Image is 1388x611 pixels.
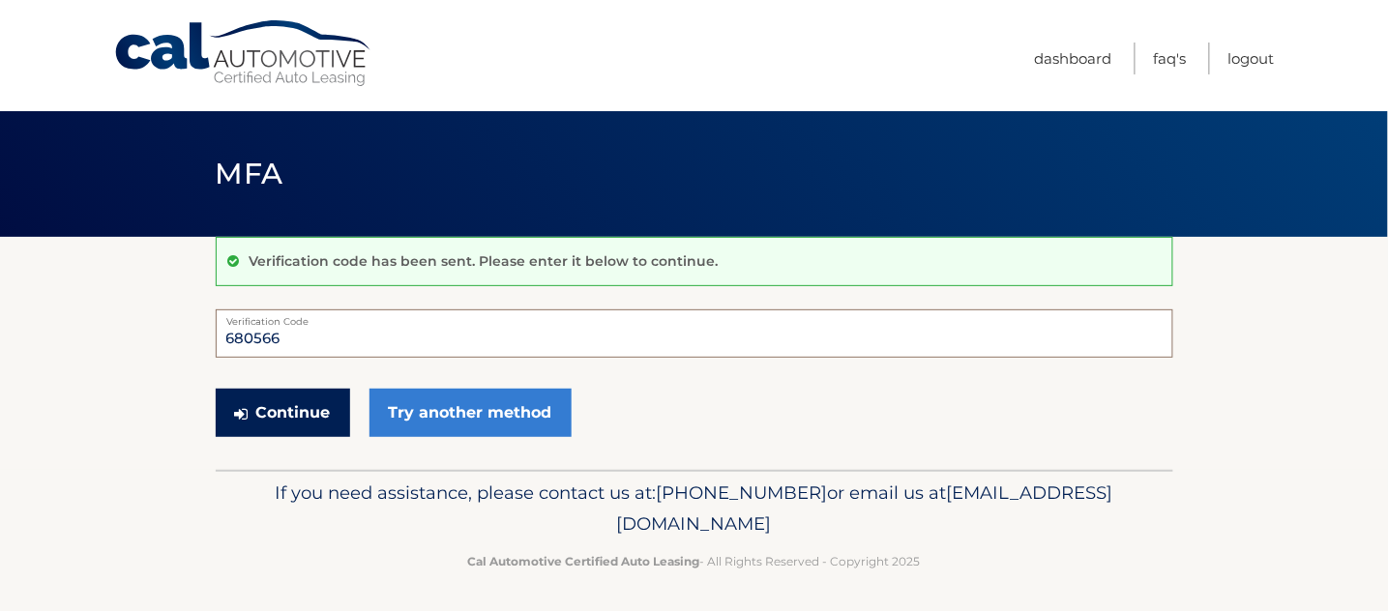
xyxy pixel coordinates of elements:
[113,19,374,88] a: Cal Automotive
[216,156,283,191] span: MFA
[216,389,350,437] button: Continue
[216,309,1173,325] label: Verification Code
[216,309,1173,358] input: Verification Code
[468,554,700,568] strong: Cal Automotive Certified Auto Leasing
[228,478,1161,539] p: If you need assistance, please contact us at: or email us at
[228,551,1161,571] p: - All Rights Reserved - Copyright 2025
[250,252,719,270] p: Verification code has been sent. Please enter it below to continue.
[369,389,572,437] a: Try another method
[1154,43,1187,74] a: FAQ's
[1035,43,1112,74] a: Dashboard
[657,481,828,504] span: [PHONE_NUMBER]
[1228,43,1275,74] a: Logout
[617,481,1113,535] span: [EMAIL_ADDRESS][DOMAIN_NAME]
